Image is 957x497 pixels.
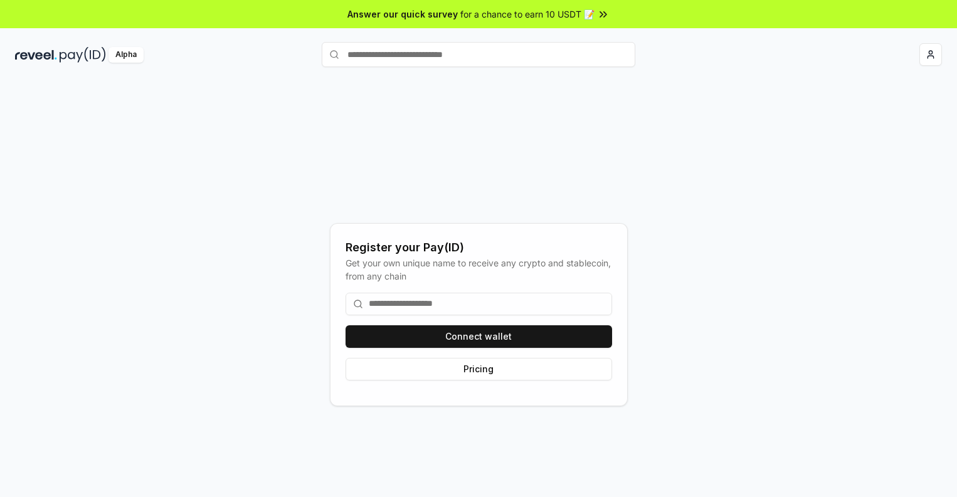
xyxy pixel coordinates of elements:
span: Answer our quick survey [347,8,458,21]
img: reveel_dark [15,47,57,63]
span: for a chance to earn 10 USDT 📝 [460,8,595,21]
img: pay_id [60,47,106,63]
button: Pricing [346,358,612,380]
div: Get your own unique name to receive any crypto and stablecoin, from any chain [346,256,612,283]
button: Connect wallet [346,325,612,348]
div: Register your Pay(ID) [346,239,612,256]
div: Alpha [108,47,144,63]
